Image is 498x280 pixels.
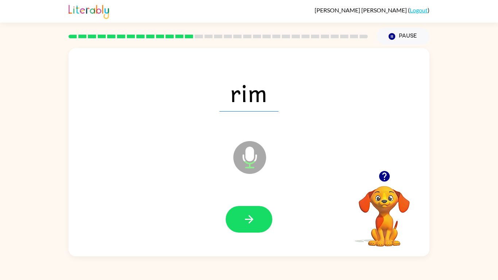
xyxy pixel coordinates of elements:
[219,74,279,112] span: rim
[315,7,408,13] span: [PERSON_NAME] [PERSON_NAME]
[315,7,429,13] div: ( )
[348,175,421,248] video: Your browser must support playing .mp4 files to use Literably. Please try using another browser.
[69,3,109,19] img: Literably
[410,7,428,13] a: Logout
[377,28,429,45] button: Pause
